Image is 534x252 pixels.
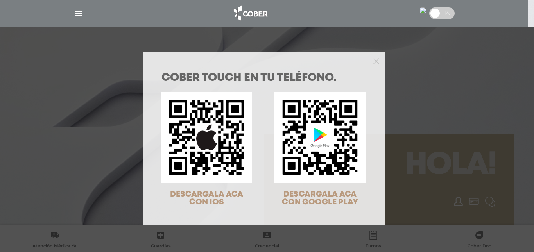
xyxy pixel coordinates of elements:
img: qr-code [161,92,252,183]
img: qr-code [274,92,366,183]
button: Close [373,57,379,64]
span: DESCARGALA ACA CON GOOGLE PLAY [282,191,358,206]
span: DESCARGALA ACA CON IOS [170,191,243,206]
h1: COBER TOUCH en tu teléfono. [161,73,367,84]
